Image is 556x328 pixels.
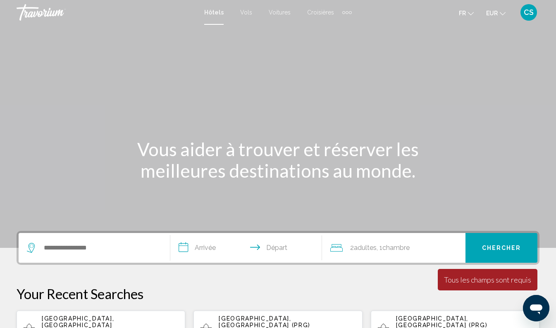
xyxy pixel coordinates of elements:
[382,244,410,252] span: Chambre
[322,233,465,263] button: Travelers: 2 adults, 0 children
[444,275,531,284] div: Tous les champs sont requis
[170,233,322,263] button: Check in and out dates
[342,6,352,19] button: Extra navigation items
[17,285,539,302] p: Your Recent Searches
[518,4,539,21] button: User Menu
[307,9,334,16] a: Croisières
[19,233,537,263] div: Search widget
[459,7,474,19] button: Change language
[17,4,196,21] a: Travorium
[486,7,506,19] button: Change currency
[465,233,537,263] button: Chercher
[523,295,549,321] iframe: Button to launch messaging window
[486,10,498,17] span: EUR
[459,10,466,17] span: fr
[240,9,252,16] a: Vols
[204,9,224,16] a: Hôtels
[123,138,433,181] h1: Vous aider à trouver et réserver les meilleures destinations au monde.
[269,9,291,16] a: Voitures
[377,242,410,254] span: , 1
[524,8,534,17] span: CS
[482,245,521,252] span: Chercher
[350,242,377,254] span: 2
[354,244,377,252] span: Adultes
